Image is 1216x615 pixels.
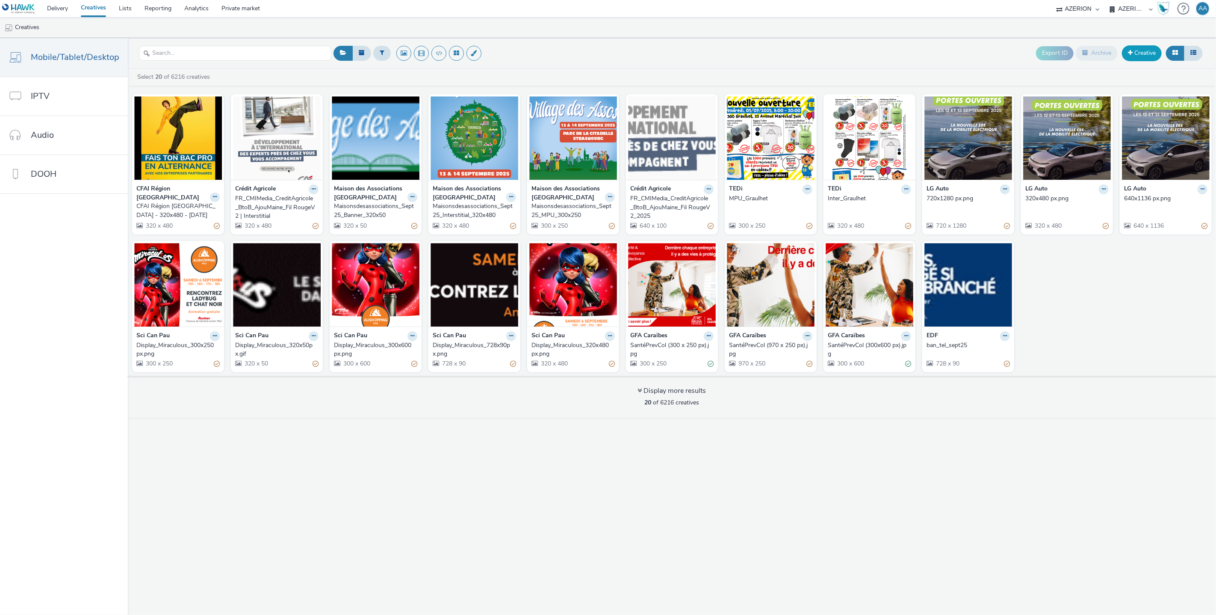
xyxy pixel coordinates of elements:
[431,96,518,180] img: Maisonsdesassociations_Sept25_Interstitial_320x480 visual
[233,96,321,180] img: FR_CMIMedia_CreditAgricole_BtoB_AjouMaine_Fil RougeV2 | Interstitial visual
[828,194,908,203] div: Inter_Graulhet
[411,359,417,368] div: Partially valid
[729,341,809,359] div: SantéPrevCol (970 x 250 px).jpg
[411,221,417,230] div: Partially valid
[738,359,765,368] span: 970 x 250
[630,341,714,359] a: SantéPrevCol (300 x 250 px).jpg
[433,202,513,220] div: Maisonsdesassociations_Sept25_Interstitial_320x480
[828,184,841,194] strong: TEDi
[708,221,714,230] div: Partially valid
[1025,184,1048,194] strong: LG Auto
[31,90,50,102] span: IPTV
[31,168,56,180] span: DOOH
[441,359,466,368] span: 728 x 90
[1157,2,1170,15] img: Hawk Academy
[235,341,319,359] a: Display_Miraculous_320x50px.gif
[828,331,865,341] strong: GFA Caraïbes
[1004,359,1010,368] div: Partially valid
[313,221,319,230] div: Partially valid
[540,359,568,368] span: 320 x 480
[729,194,812,203] a: MPU_Graulhet
[134,243,222,327] img: Display_Miraculous_300x250px.png visual
[729,341,812,359] a: SantéPrevCol (970 x 250 px).jpg
[334,184,405,202] strong: Maison des Associations [GEOGRAPHIC_DATA]
[145,359,173,368] span: 300 x 250
[214,359,220,368] div: Partially valid
[1201,221,1207,230] div: Partially valid
[729,184,743,194] strong: TEDi
[806,359,812,368] div: Partially valid
[529,96,617,180] img: Maisonsdesassociations_Sept25_MPU_300x250 visual
[136,331,170,341] strong: Sci Can Pau
[630,184,671,194] strong: Crédit Agricole
[136,341,216,359] div: Display_Miraculous_300x250px.png
[828,194,911,203] a: Inter_Graulhet
[935,222,966,230] span: 720 x 1280
[639,359,667,368] span: 300 x 250
[342,222,367,230] span: 320 x 50
[639,222,667,230] span: 640 x 100
[531,202,611,220] div: Maisonsdesassociations_Sept25_MPU_300x250
[638,386,706,396] div: Display more results
[927,184,949,194] strong: LG Auto
[1004,221,1010,230] div: Partially valid
[334,341,414,359] div: Display_Miraculous_300x600px.png
[510,359,516,368] div: Partially valid
[1124,194,1207,203] a: 640x1136 px.png
[836,359,864,368] span: 300 x 600
[905,221,911,230] div: Partially valid
[136,73,213,81] a: Select of 6216 creatives
[540,222,568,230] span: 300 x 250
[433,341,516,359] a: Display_Miraculous_728x90px.png
[233,243,321,327] img: Display_Miraculous_320x50px.gif visual
[531,341,615,359] a: Display_Miraculous_320x480px.png
[729,331,766,341] strong: GFA Caraïbes
[1025,194,1109,203] a: 320x480 px.png
[433,184,504,202] strong: Maison des Associations [GEOGRAPHIC_DATA]
[645,398,699,407] span: of 6216 creatives
[826,96,913,180] img: Inter_Graulhet visual
[1184,46,1203,60] button: Table
[828,341,908,359] div: SantéPrevCol (300x600 px).jpg
[531,341,611,359] div: Display_Miraculous_320x480px.png
[924,96,1012,180] img: 720x1280 px.png visual
[1122,96,1210,180] img: 640x1136 px.png visual
[609,221,615,230] div: Partially valid
[531,184,603,202] strong: Maison des Associations [GEOGRAPHIC_DATA]
[738,222,765,230] span: 300 x 250
[235,184,276,194] strong: Crédit Agricole
[332,96,419,180] img: Maisonsdesassociations_Sept25_Banner_320x50 visual
[927,194,1006,203] div: 720x1280 px.png
[531,202,615,220] a: Maisonsdesassociations_Sept25_MPU_300x250
[836,222,864,230] span: 320 x 480
[433,331,466,341] strong: Sci Can Pau
[1166,46,1184,60] button: Grid
[628,243,716,327] img: SantéPrevCol (300 x 250 px).jpg visual
[806,221,812,230] div: Partially valid
[31,129,54,141] span: Audio
[155,73,162,81] strong: 20
[2,3,35,14] img: undefined Logo
[727,243,815,327] img: SantéPrevCol (970 x 250 px).jpg visual
[645,398,652,407] strong: 20
[729,194,809,203] div: MPU_Graulhet
[433,341,513,359] div: Display_Miraculous_728x90px.png
[609,359,615,368] div: Partially valid
[235,194,315,220] div: FR_CMIMedia_CreditAgricole_BtoB_AjouMaine_Fil RougeV2 | Interstitial
[529,243,617,327] img: Display_Miraculous_320x480px.png visual
[924,243,1012,327] img: ban_tel_sept25 visual
[433,202,516,220] a: Maisonsdesassociations_Sept25_Interstitial_320x480
[4,24,13,32] img: mobile
[334,341,417,359] a: Display_Miraculous_300x600px.png
[927,194,1010,203] a: 720x1280 px.png
[1124,184,1146,194] strong: LG Auto
[136,184,208,202] strong: CFAI Région [GEOGRAPHIC_DATA]
[1034,222,1062,230] span: 320 x 480
[334,331,367,341] strong: Sci Can Pau
[927,341,1010,350] a: ban_tel_sept25
[727,96,815,180] img: MPU_Graulhet visual
[235,194,319,220] a: FR_CMIMedia_CreditAgricole_BtoB_AjouMaine_Fil RougeV2 | Interstitial
[708,359,714,368] div: Valid
[332,243,419,327] img: Display_Miraculous_300x600px.png visual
